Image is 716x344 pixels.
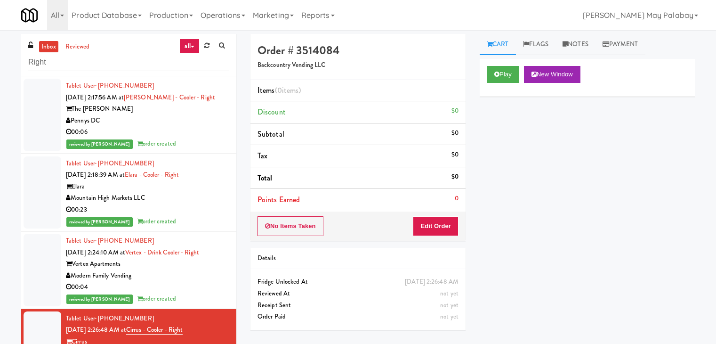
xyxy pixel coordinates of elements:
[66,248,125,257] span: [DATE] 2:24:10 AM at
[257,172,273,183] span: Total
[66,314,154,323] a: Tablet User· [PHONE_NUMBER]
[66,258,229,270] div: Vertex Apartments
[126,325,183,335] a: Cirrus - Cooler - Right
[487,66,519,83] button: Play
[66,81,154,90] a: Tablet User· [PHONE_NUMBER]
[66,270,229,282] div: Modern Family Vending
[257,85,301,96] span: Items
[257,276,459,288] div: Fridge Unlocked At
[480,34,516,55] a: Cart
[451,171,459,183] div: $0
[21,231,236,309] li: Tablet User· [PHONE_NUMBER][DATE] 2:24:10 AM atVertex - Drink Cooler - RightVertex ApartmentsMode...
[179,39,199,54] a: all
[137,139,176,148] span: order created
[275,85,301,96] span: (0 )
[66,236,154,245] a: Tablet User· [PHONE_NUMBER]
[137,217,176,226] span: order created
[555,34,595,55] a: Notes
[257,216,323,236] button: No Items Taken
[66,204,229,216] div: 00:23
[66,325,126,334] span: [DATE] 2:26:48 AM at
[257,62,459,69] h5: Backcountry Vending LLC
[524,66,580,83] button: New Window
[21,154,236,232] li: Tablet User· [PHONE_NUMBER][DATE] 2:18:39 AM atElara - Cooler - RightElaraMountain High Markets L...
[257,311,459,323] div: Order Paid
[451,105,459,117] div: $0
[440,301,459,310] span: not yet
[95,314,154,323] span: · [PHONE_NUMBER]
[66,295,133,304] span: reviewed by [PERSON_NAME]
[137,294,176,303] span: order created
[66,281,229,293] div: 00:04
[66,217,133,227] span: reviewed by [PERSON_NAME]
[95,159,154,168] span: · [PHONE_NUMBER]
[257,300,459,311] div: Receipt Sent
[595,34,645,55] a: Payment
[66,170,125,179] span: [DATE] 2:18:39 AM at
[405,276,459,288] div: [DATE] 2:26:48 AM
[28,54,229,71] input: Search vision orders
[257,150,267,161] span: Tax
[455,193,459,205] div: 0
[95,236,154,245] span: · [PHONE_NUMBER]
[124,93,215,102] a: [PERSON_NAME] - Cooler - Right
[66,159,154,168] a: Tablet User· [PHONE_NUMBER]
[66,139,133,149] span: reviewed by [PERSON_NAME]
[257,129,284,139] span: Subtotal
[66,103,229,115] div: The [PERSON_NAME]
[66,115,229,127] div: Pennys DC
[21,7,38,24] img: Micromart
[63,41,92,53] a: reviewed
[257,288,459,300] div: Reviewed At
[257,194,300,205] span: Points Earned
[516,34,556,55] a: Flags
[282,85,299,96] ng-pluralize: items
[66,192,229,204] div: Mountain High Markets LLC
[21,76,236,154] li: Tablet User· [PHONE_NUMBER][DATE] 2:17:56 AM at[PERSON_NAME] - Cooler - RightThe [PERSON_NAME]Pen...
[440,312,459,321] span: not yet
[257,44,459,57] h4: Order # 3514084
[125,248,199,257] a: Vertex - Drink Cooler - Right
[66,93,124,102] span: [DATE] 2:17:56 AM at
[413,216,459,236] button: Edit Order
[39,41,58,53] a: inbox
[451,127,459,139] div: $0
[125,170,179,179] a: Elara - Cooler - Right
[66,181,229,193] div: Elara
[440,289,459,298] span: not yet
[257,253,459,264] div: Details
[451,149,459,161] div: $0
[257,106,286,117] span: Discount
[95,81,154,90] span: · [PHONE_NUMBER]
[66,126,229,138] div: 00:06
